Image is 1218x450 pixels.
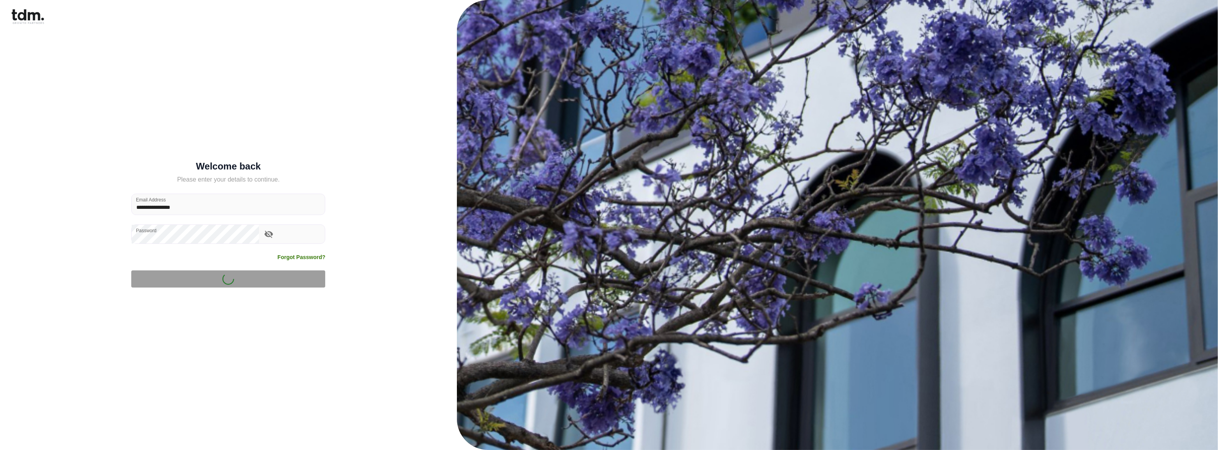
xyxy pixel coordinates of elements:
[136,227,157,234] label: Password
[136,196,166,203] label: Email Address
[277,253,325,261] a: Forgot Password?
[262,228,275,241] button: toggle password visibility
[131,175,325,184] h5: Please enter your details to continue.
[131,162,325,170] h5: Welcome back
